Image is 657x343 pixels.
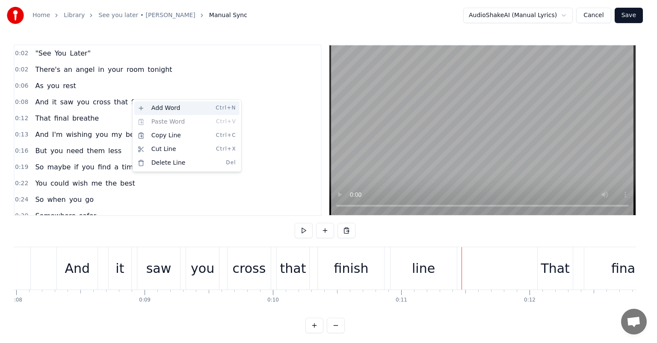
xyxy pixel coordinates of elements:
[226,160,236,166] span: Del
[134,101,240,115] div: Add Word
[216,105,236,112] span: Ctrl+N
[134,156,240,170] div: Delete Line
[216,146,236,153] span: Ctrl+X
[134,142,240,156] div: Cut Line
[134,129,240,142] div: Copy Line
[216,132,236,139] span: Ctrl+C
